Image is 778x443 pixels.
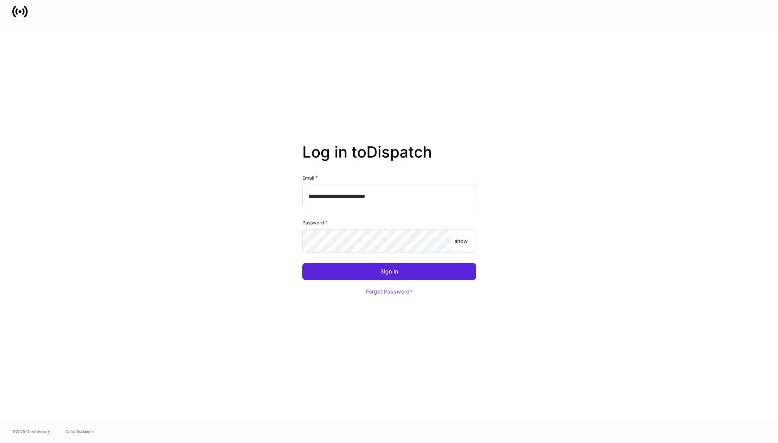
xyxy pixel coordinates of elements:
a: Data Disclaimer [66,428,94,435]
h2: Log in to Dispatch [302,143,476,174]
h6: Password [302,219,327,226]
h6: Email [302,174,318,182]
p: show [454,237,468,245]
div: Sign In [380,269,398,274]
button: Forgot Password? [356,283,422,300]
div: Forgot Password? [366,289,412,294]
button: Sign In [302,263,476,280]
span: © 2025 OneAdvisory [12,428,50,435]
